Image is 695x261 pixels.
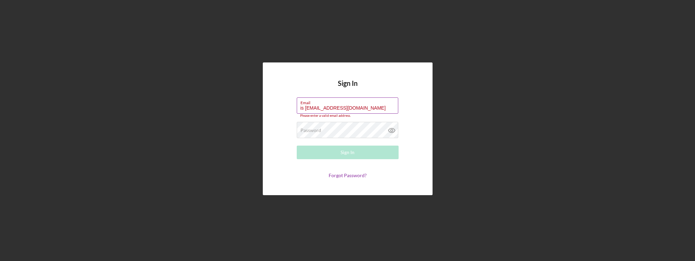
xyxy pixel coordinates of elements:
[341,146,354,159] div: Sign In
[300,128,321,133] label: Password
[300,98,398,105] label: Email
[297,114,399,118] div: Please enter a valid email address.
[329,172,367,178] a: Forgot Password?
[297,146,399,159] button: Sign In
[338,79,358,97] h4: Sign In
